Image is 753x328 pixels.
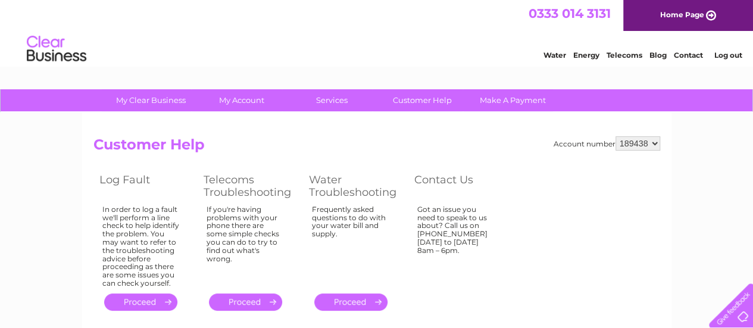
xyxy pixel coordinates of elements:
[198,170,303,202] th: Telecoms Troubleshooting
[96,7,658,58] div: Clear Business is a trading name of Verastar Limited (registered in [GEOGRAPHIC_DATA] No. 3667643...
[674,51,703,60] a: Contact
[573,51,599,60] a: Energy
[554,136,660,151] div: Account number
[314,293,388,311] a: .
[192,89,290,111] a: My Account
[102,89,200,111] a: My Clear Business
[649,51,667,60] a: Blog
[373,89,471,111] a: Customer Help
[26,31,87,67] img: logo.png
[209,293,282,311] a: .
[93,136,660,159] h2: Customer Help
[417,205,495,283] div: Got an issue you need to speak to us about? Call us on [PHONE_NUMBER] [DATE] to [DATE] 8am – 6pm.
[303,170,408,202] th: Water Troubleshooting
[283,89,381,111] a: Services
[543,51,566,60] a: Water
[607,51,642,60] a: Telecoms
[529,6,611,21] a: 0333 014 3131
[207,205,285,283] div: If you're having problems with your phone there are some simple checks you can do to try to find ...
[104,293,177,311] a: .
[93,170,198,202] th: Log Fault
[408,170,513,202] th: Contact Us
[714,51,742,60] a: Log out
[464,89,562,111] a: Make A Payment
[312,205,390,283] div: Frequently asked questions to do with your water bill and supply.
[102,205,180,288] div: In order to log a fault we'll perform a line check to help identify the problem. You may want to ...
